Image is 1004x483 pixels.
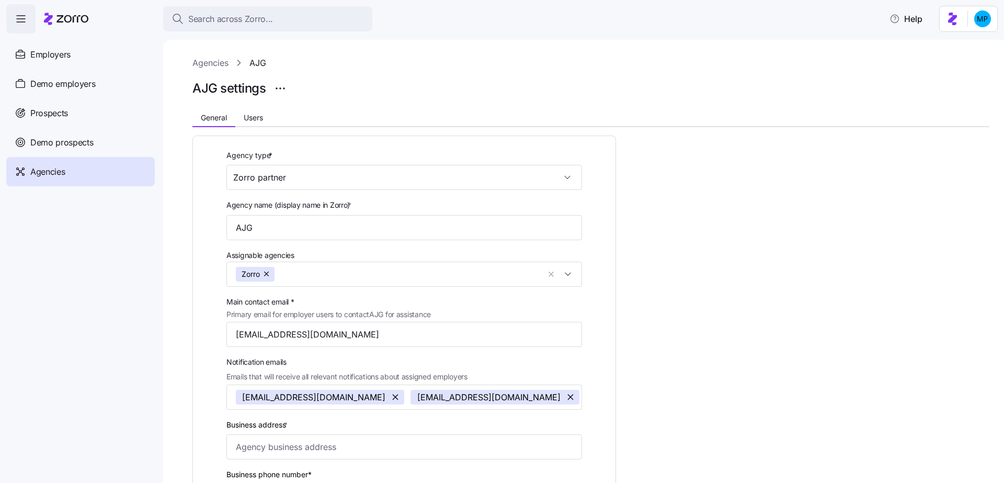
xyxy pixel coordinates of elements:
[226,309,431,320] span: Primary email for employer users to contact AJG for assistance
[6,40,155,69] a: Employers
[6,157,155,186] a: Agencies
[244,114,263,121] span: Users
[226,250,294,261] span: Assignable agencies
[974,10,991,27] img: b954e4dfce0f5620b9225907d0f7229f
[192,80,266,96] h1: AJG settings
[226,371,467,383] span: Emails that will receive all relevant notifications about assigned employers
[6,128,155,157] a: Demo prospects
[30,77,96,91] span: Demo employers
[889,13,922,25] span: Help
[242,267,260,282] span: Zorro
[30,136,94,149] span: Demo prospects
[249,57,266,70] a: AJG
[163,6,372,31] button: Search across Zorro...
[242,390,385,405] span: [EMAIL_ADDRESS][DOMAIN_NAME]
[192,57,229,70] a: Agencies
[30,165,65,178] span: Agencies
[6,98,155,128] a: Prospects
[226,356,467,368] span: Notification emails
[226,419,290,431] label: Business address
[6,69,155,98] a: Demo employers
[188,13,273,26] span: Search across Zorro...
[30,107,68,120] span: Prospects
[226,199,350,211] span: Agency name (display name in Zorro)
[226,165,582,190] input: Select agency type
[226,322,582,347] input: Type contact email
[30,48,71,61] span: Employers
[226,469,312,480] label: Business phone number*
[201,114,227,121] span: General
[417,390,561,405] span: [EMAIL_ADDRESS][DOMAIN_NAME]
[226,296,431,308] span: Main contact email *
[226,434,582,459] input: Agency business address
[881,8,931,29] button: Help
[226,150,275,161] label: Agency type
[226,215,582,240] input: Type agency name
